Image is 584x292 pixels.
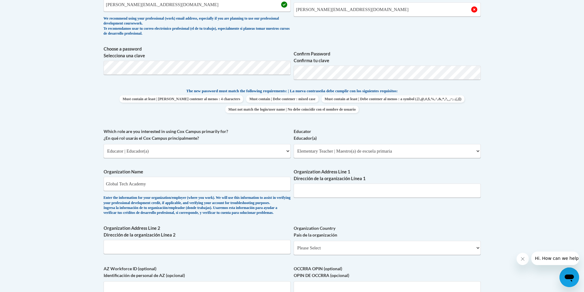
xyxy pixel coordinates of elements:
[517,253,529,265] iframe: Close message
[246,95,318,103] span: Must contain | Debe contener : mixed case
[104,128,291,142] label: Which role are you interested in using Cox Campus primarily for? ¿En qué rol usarás el Cox Campus...
[104,240,291,254] input: Metadata input
[294,128,481,142] label: Educator Educador(a)
[531,252,579,265] iframe: Message from company
[186,88,398,94] span: The new password must match the following requirements: | La nueva contraseña debe cumplir con lo...
[294,184,481,198] input: Metadata input
[104,225,291,238] label: Organization Address Line 2 Dirección de la organización Línea 2
[104,16,291,36] div: We recommend using your professional (work) email address, especially if you are planning to use ...
[104,265,291,279] label: AZ Workforce ID (optional) Identificación de personal de AZ (opcional)
[225,106,359,113] span: Must not match the login/user name | No debe coincidir con el nombre de usuario
[120,95,243,103] span: Must contain at least | [PERSON_NAME] contener al menos : 4 characters
[294,225,481,238] label: Organization Country País de la organización
[104,46,291,59] label: Choose a password Selecciona una clave
[294,51,481,64] label: Confirm Password Confirma tu clave
[294,169,481,182] label: Organization Address Line 1 Dirección de la organización Línea 1
[104,169,291,175] label: Organization Name
[294,265,481,279] label: OCCRRA OPIN (optional) OPIN DE OCCRRA (opcional)
[104,177,291,191] input: Metadata input
[294,2,481,17] input: Required
[322,95,464,103] span: Must contain at least | Debe contener al menos : a symbol (.[!,@,#,$,%,^,&,*,?,_,~,-,(,)])
[4,4,50,9] span: Hi. How can we help?
[559,267,579,287] iframe: Button to launch messaging window
[104,195,291,216] div: Enter the information for your organization/employer (where you work). We will use this informati...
